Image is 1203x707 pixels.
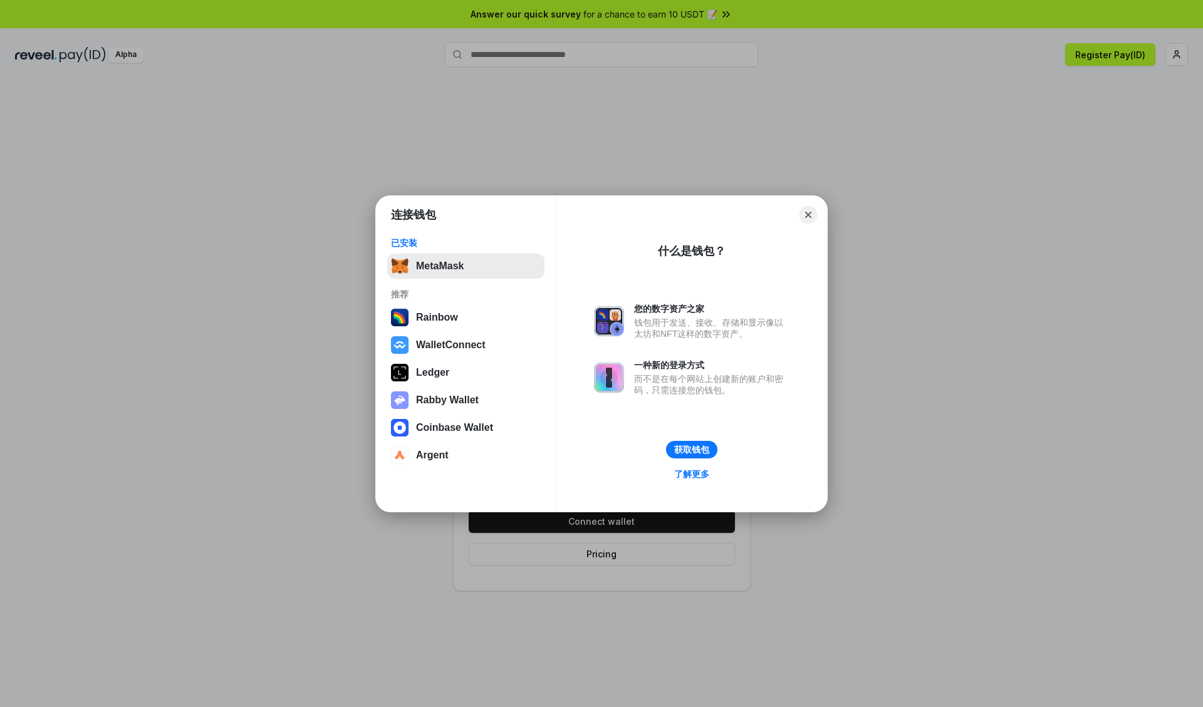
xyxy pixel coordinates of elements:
[666,441,717,458] button: 获取钱包
[416,422,493,433] div: Coinbase Wallet
[387,388,544,413] button: Rabby Wallet
[391,289,541,300] div: 推荐
[667,466,717,482] a: 了解更多
[799,206,817,224] button: Close
[634,303,789,314] div: 您的数字资产之家
[391,336,409,354] img: svg+xml,%3Csvg%20width%3D%2228%22%20height%3D%2228%22%20viewBox%3D%220%200%2028%2028%22%20fill%3D...
[391,391,409,409] img: svg+xml,%3Csvg%20xmlns%3D%22http%3A%2F%2Fwww.w3.org%2F2000%2Fsvg%22%20fill%3D%22none%22%20viewBox...
[416,312,458,323] div: Rainbow
[594,306,624,336] img: svg+xml,%3Csvg%20xmlns%3D%22http%3A%2F%2Fwww.w3.org%2F2000%2Fsvg%22%20fill%3D%22none%22%20viewBox...
[416,395,479,406] div: Rabby Wallet
[674,468,709,480] div: 了解更多
[391,446,409,464] img: svg+xml,%3Csvg%20width%3D%2228%22%20height%3D%2228%22%20viewBox%3D%220%200%2028%2028%22%20fill%3D...
[391,257,409,275] img: svg+xml,%3Csvg%20fill%3D%22none%22%20height%3D%2233%22%20viewBox%3D%220%200%2035%2033%22%20width%...
[634,373,789,396] div: 而不是在每个网站上创建新的账户和密码，只需连接您的钱包。
[387,333,544,358] button: WalletConnect
[416,367,449,378] div: Ledger
[391,207,436,222] h1: 连接钱包
[391,237,541,249] div: 已安装
[387,305,544,330] button: Rainbow
[634,359,789,371] div: 一种新的登录方式
[391,364,409,381] img: svg+xml,%3Csvg%20xmlns%3D%22http%3A%2F%2Fwww.w3.org%2F2000%2Fsvg%22%20width%3D%2228%22%20height%3...
[416,261,464,272] div: MetaMask
[387,415,544,440] button: Coinbase Wallet
[387,443,544,468] button: Argent
[416,339,486,351] div: WalletConnect
[634,317,789,339] div: 钱包用于发送、接收、存储和显示像以太坊和NFT这样的数字资产。
[658,244,726,259] div: 什么是钱包？
[387,254,544,279] button: MetaMask
[391,419,409,436] img: svg+xml,%3Csvg%20width%3D%2228%22%20height%3D%2228%22%20viewBox%3D%220%200%2028%2028%22%20fill%3D...
[387,360,544,385] button: Ledger
[594,363,624,393] img: svg+xml,%3Csvg%20xmlns%3D%22http%3A%2F%2Fwww.w3.org%2F2000%2Fsvg%22%20fill%3D%22none%22%20viewBox...
[674,444,709,455] div: 获取钱包
[416,450,449,461] div: Argent
[391,309,409,326] img: svg+xml,%3Csvg%20width%3D%22120%22%20height%3D%22120%22%20viewBox%3D%220%200%20120%20120%22%20fil...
